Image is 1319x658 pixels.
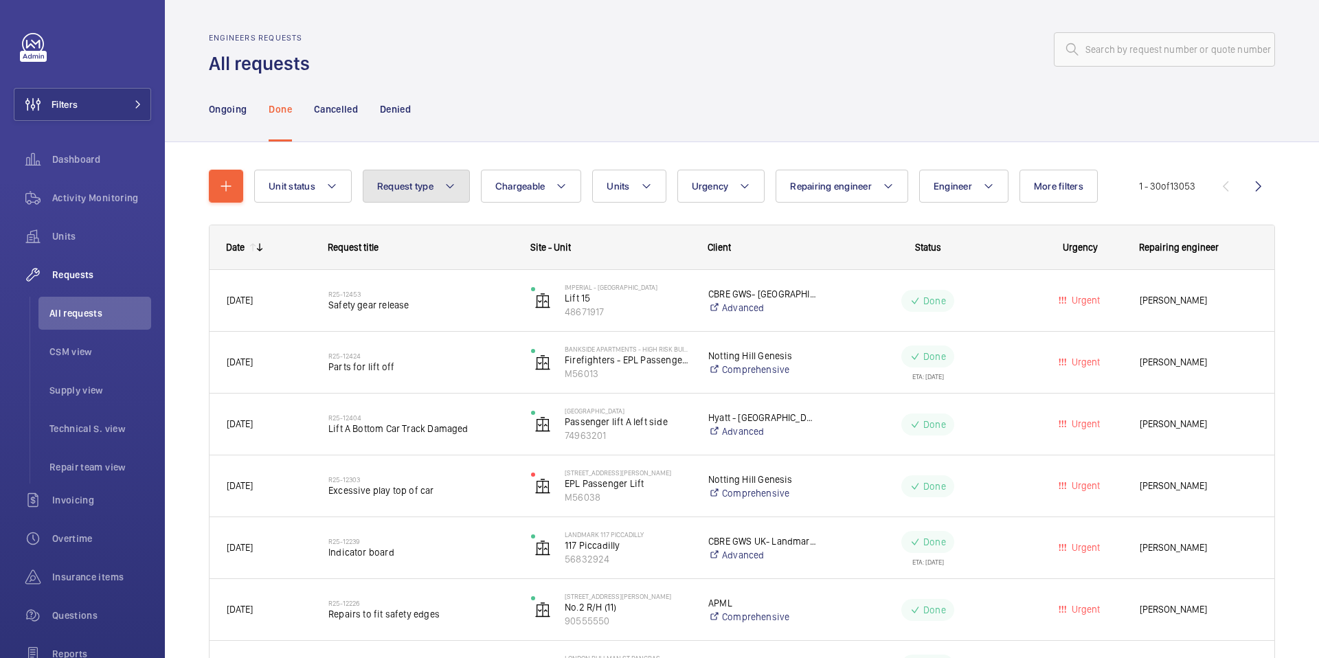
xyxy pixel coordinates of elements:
[328,413,513,422] h2: R25-12404
[1139,242,1219,253] span: Repairing engineer
[52,229,151,243] span: Units
[52,152,151,166] span: Dashboard
[708,424,818,438] a: Advanced
[592,170,666,203] button: Units
[209,33,318,43] h2: Engineers requests
[708,596,818,610] p: APML
[923,350,946,363] p: Done
[919,170,1008,203] button: Engineer
[534,478,551,495] img: elevator.svg
[481,170,582,203] button: Chargeable
[565,614,690,628] p: 90555550
[534,354,551,371] img: elevator.svg
[708,486,818,500] a: Comprehensive
[708,349,818,363] p: Notting Hill Genesis
[14,88,151,121] button: Filters
[708,473,818,486] p: Notting Hill Genesis
[1139,181,1195,191] span: 1 - 30 13053
[692,181,729,192] span: Urgency
[328,599,513,607] h2: R25-12226
[1069,418,1100,429] span: Urgent
[328,352,513,360] h2: R25-12424
[565,600,690,614] p: No.2 R/H (11)
[708,610,818,624] a: Comprehensive
[708,411,818,424] p: Hyatt - [GEOGRAPHIC_DATA]
[269,181,315,192] span: Unit status
[1034,181,1083,192] span: More filters
[328,607,513,621] span: Repairs to fit safety edges
[1069,542,1100,553] span: Urgent
[923,603,946,617] p: Done
[708,287,818,301] p: CBRE GWS- [GEOGRAPHIC_DATA] ([GEOGRAPHIC_DATA])
[52,191,151,205] span: Activity Monitoring
[1069,356,1100,367] span: Urgent
[328,298,513,312] span: Safety gear release
[495,181,545,192] span: Chargeable
[1019,170,1098,203] button: More filters
[565,477,690,490] p: EPL Passenger Lift
[1140,540,1257,556] span: [PERSON_NAME]
[565,538,690,552] p: 117 Piccadilly
[52,493,151,507] span: Invoicing
[227,356,253,367] span: [DATE]
[380,102,411,116] p: Denied
[923,535,946,549] p: Done
[227,418,253,429] span: [DATE]
[328,422,513,435] span: Lift A Bottom Car Track Damaged
[52,609,151,622] span: Questions
[565,429,690,442] p: 74963201
[708,242,731,253] span: Client
[226,242,245,253] div: Date
[328,475,513,484] h2: R25-12303
[363,170,470,203] button: Request type
[52,532,151,545] span: Overtime
[328,242,379,253] span: Request title
[328,290,513,298] h2: R25-12453
[708,548,818,562] a: Advanced
[49,345,151,359] span: CSM view
[534,602,551,618] img: elevator.svg
[923,479,946,493] p: Done
[269,102,291,116] p: Done
[209,102,247,116] p: Ongoing
[1063,242,1098,253] span: Urgency
[790,181,872,192] span: Repairing engineer
[227,295,253,306] span: [DATE]
[328,484,513,497] span: Excessive play top of car
[565,592,690,600] p: [STREET_ADDRESS][PERSON_NAME]
[565,345,690,353] p: Bankside Apartments - High Risk Building
[1140,416,1257,432] span: [PERSON_NAME]
[565,291,690,305] p: Lift 15
[534,293,551,309] img: elevator.svg
[52,98,78,111] span: Filters
[1140,293,1257,308] span: [PERSON_NAME]
[530,242,571,253] span: Site - Unit
[1069,480,1100,491] span: Urgent
[227,480,253,491] span: [DATE]
[227,604,253,615] span: [DATE]
[565,530,690,538] p: Landmark 117 Piccadilly
[708,363,818,376] a: Comprehensive
[915,242,941,253] span: Status
[328,545,513,559] span: Indicator board
[565,552,690,566] p: 56832924
[1054,32,1275,67] input: Search by request number or quote number
[209,51,318,76] h1: All requests
[227,542,253,553] span: [DATE]
[52,268,151,282] span: Requests
[565,283,690,291] p: Imperial - [GEOGRAPHIC_DATA]
[1161,181,1170,192] span: of
[565,353,690,367] p: Firefighters - EPL Passenger Lift
[328,360,513,374] span: Parts for lift off
[912,553,944,565] div: ETA: [DATE]
[377,181,433,192] span: Request type
[49,306,151,320] span: All requests
[534,416,551,433] img: elevator.svg
[534,540,551,556] img: elevator.svg
[49,422,151,435] span: Technical S. view
[565,468,690,477] p: [STREET_ADDRESS][PERSON_NAME]
[923,418,946,431] p: Done
[565,305,690,319] p: 48671917
[934,181,972,192] span: Engineer
[52,570,151,584] span: Insurance items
